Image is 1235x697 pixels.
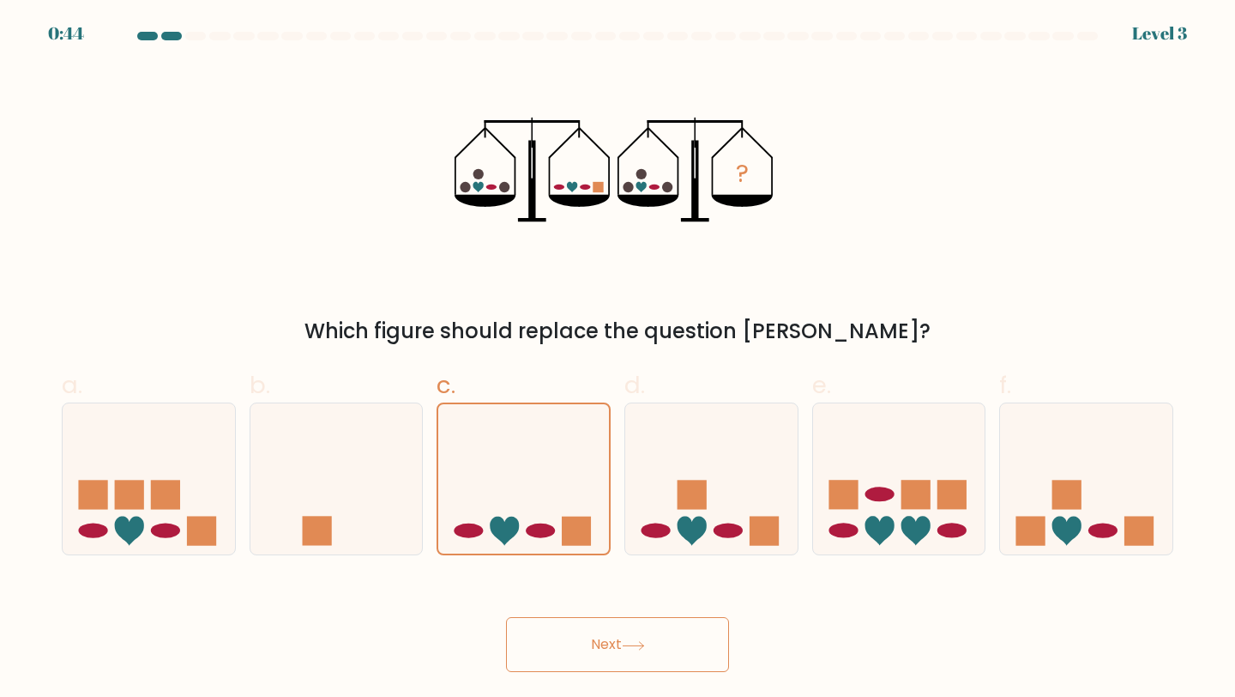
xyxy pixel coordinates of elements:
[624,368,645,402] span: d.
[72,316,1163,347] div: Which figure should replace the question [PERSON_NAME]?
[62,368,82,402] span: a.
[736,156,749,191] tspan: ?
[250,368,270,402] span: b.
[1132,21,1187,46] div: Level 3
[506,617,729,672] button: Next
[812,368,831,402] span: e.
[999,368,1011,402] span: f.
[48,21,84,46] div: 0:44
[437,368,455,402] span: c.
